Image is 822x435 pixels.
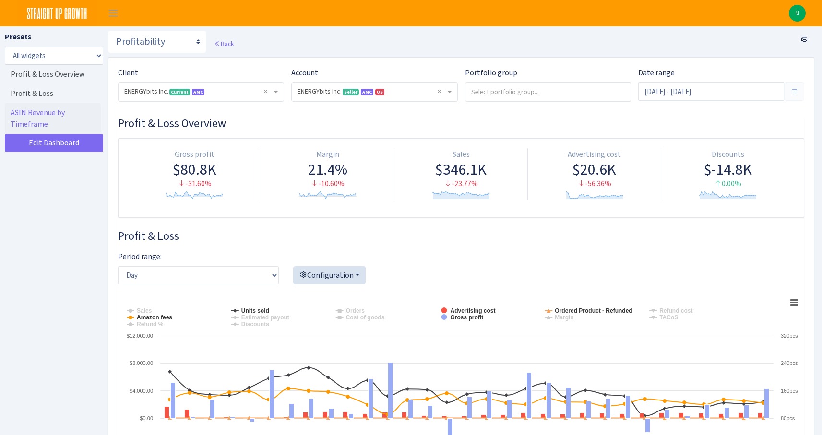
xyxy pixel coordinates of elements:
text: $8,000.00 [130,360,153,366]
tspan: Refund cost [659,307,692,314]
span: Current [169,89,190,95]
a: Edit Dashboard [5,134,103,152]
span: AMC [192,89,204,95]
label: Presets [5,31,31,43]
tspan: Margin [555,314,573,321]
label: Client [118,67,138,79]
tspan: Orders [346,307,365,314]
button: Configuration [293,266,366,284]
span: Remove all items [264,87,267,96]
span: AMC [361,89,373,95]
label: Date range [638,67,675,79]
tspan: Cost of goods [346,314,385,321]
text: 160pcs [781,388,798,394]
text: $12,000.00 [127,333,153,339]
div: 0.00% [665,178,790,189]
tspan: TACoS [659,314,678,321]
text: 320pcs [781,333,798,339]
label: Period range: [118,251,162,262]
span: ENERGYbits Inc. <span class="badge badge-success">Seller</span><span class="badge badge-primary" ... [298,87,445,96]
span: US [375,89,384,95]
tspan: Refund % [137,321,164,328]
tspan: Gross profit [450,314,483,321]
label: Portfolio group [465,67,517,79]
span: Remove all items [438,87,441,96]
input: Select portfolio group... [465,83,631,100]
span: ENERGYbits Inc. <span class="badge badge-success">Seller</span><span class="badge badge-primary" ... [292,83,457,101]
div: Margin [265,149,390,160]
text: 240pcs [781,360,798,366]
tspan: Amazon fees [137,314,172,321]
div: -31.60% [132,178,257,189]
text: 80pcs [781,415,795,421]
text: $4,000.00 [130,388,153,394]
div: -23.77% [398,178,524,189]
div: Discounts [665,149,790,160]
button: Toggle navigation [101,5,125,21]
tspan: Discounts [241,321,269,328]
div: 21.4% [265,160,390,178]
div: Advertising cost [532,149,657,160]
a: M [789,5,806,22]
div: $-14.8K [665,160,790,178]
div: -56.36% [532,178,657,189]
tspan: Advertising cost [450,307,495,314]
tspan: Estimated payout [241,314,289,321]
text: $0.00 [140,415,153,421]
tspan: Units sold [241,307,269,314]
tspan: Sales [137,307,152,314]
h3: Widget #28 [118,229,804,243]
div: $80.8K [132,160,257,178]
h3: Widget #30 [118,117,804,130]
img: Michael Sette [789,5,806,22]
tspan: Ordered Product - Refunded [555,307,632,314]
span: Seller [343,89,359,95]
a: ASIN Revenue by Timeframe [5,103,101,134]
div: Gross profit [132,149,257,160]
div: -10.60% [265,178,390,189]
a: Back [214,39,234,48]
div: $20.6K [532,160,657,178]
a: Profit & Loss Overview [5,65,101,84]
a: Profit & Loss [5,84,101,103]
div: $346.1K [398,160,524,178]
div: Sales [398,149,524,160]
span: ENERGYbits Inc. <span class="badge badge-success">Current</span><span class="badge badge-primary"... [124,87,272,96]
label: Account [291,67,318,79]
span: ENERGYbits Inc. <span class="badge badge-success">Current</span><span class="badge badge-primary"... [119,83,284,101]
